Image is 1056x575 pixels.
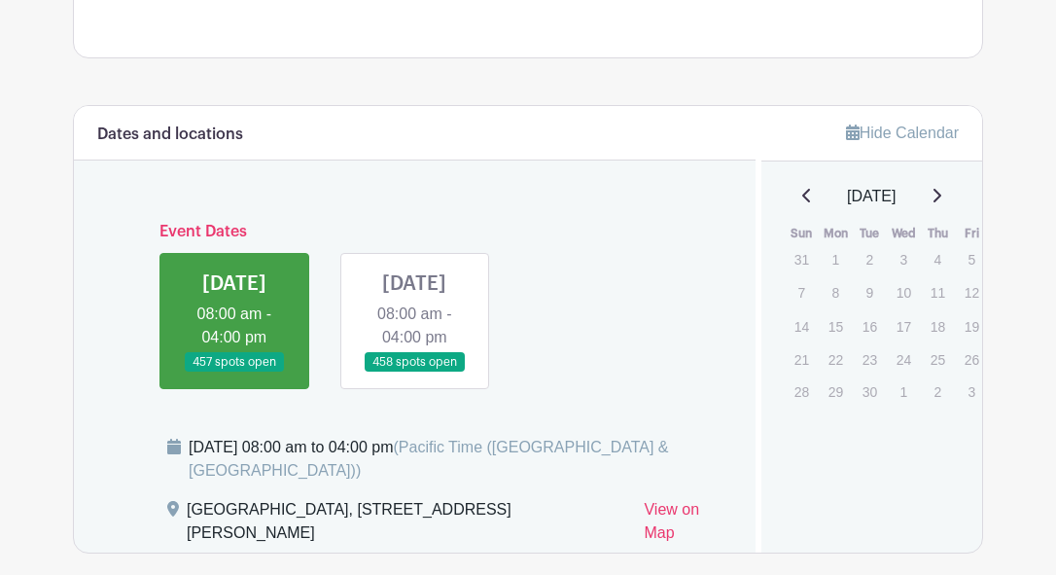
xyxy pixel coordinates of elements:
[786,377,818,407] p: 28
[820,277,852,307] p: 8
[887,224,921,243] th: Wed
[644,498,731,553] a: View on Map
[786,344,818,375] p: 21
[847,185,896,208] span: [DATE]
[956,277,988,307] p: 12
[189,436,732,483] div: [DATE] 08:00 am to 04:00 pm
[888,377,920,407] p: 1
[888,277,920,307] p: 10
[956,244,988,274] p: 5
[820,244,852,274] p: 1
[854,377,886,407] p: 30
[820,344,852,375] p: 22
[922,344,954,375] p: 25
[921,224,955,243] th: Thu
[854,311,886,341] p: 16
[888,344,920,375] p: 24
[820,311,852,341] p: 15
[922,377,954,407] p: 2
[956,344,988,375] p: 26
[820,377,852,407] p: 29
[854,277,886,307] p: 9
[97,126,243,144] h6: Dates and locations
[846,125,959,141] a: Hide Calendar
[854,244,886,274] p: 2
[854,344,886,375] p: 23
[187,498,628,553] div: [GEOGRAPHIC_DATA], [STREET_ADDRESS][PERSON_NAME]
[819,224,853,243] th: Mon
[922,277,954,307] p: 11
[922,244,954,274] p: 4
[888,244,920,274] p: 3
[922,311,954,341] p: 18
[189,439,669,479] span: (Pacific Time ([GEOGRAPHIC_DATA] & [GEOGRAPHIC_DATA]))
[786,277,818,307] p: 7
[955,224,989,243] th: Fri
[785,224,819,243] th: Sun
[144,223,686,241] h6: Event Dates
[956,311,988,341] p: 19
[786,311,818,341] p: 14
[853,224,887,243] th: Tue
[956,377,988,407] p: 3
[786,244,818,274] p: 31
[888,311,920,341] p: 17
